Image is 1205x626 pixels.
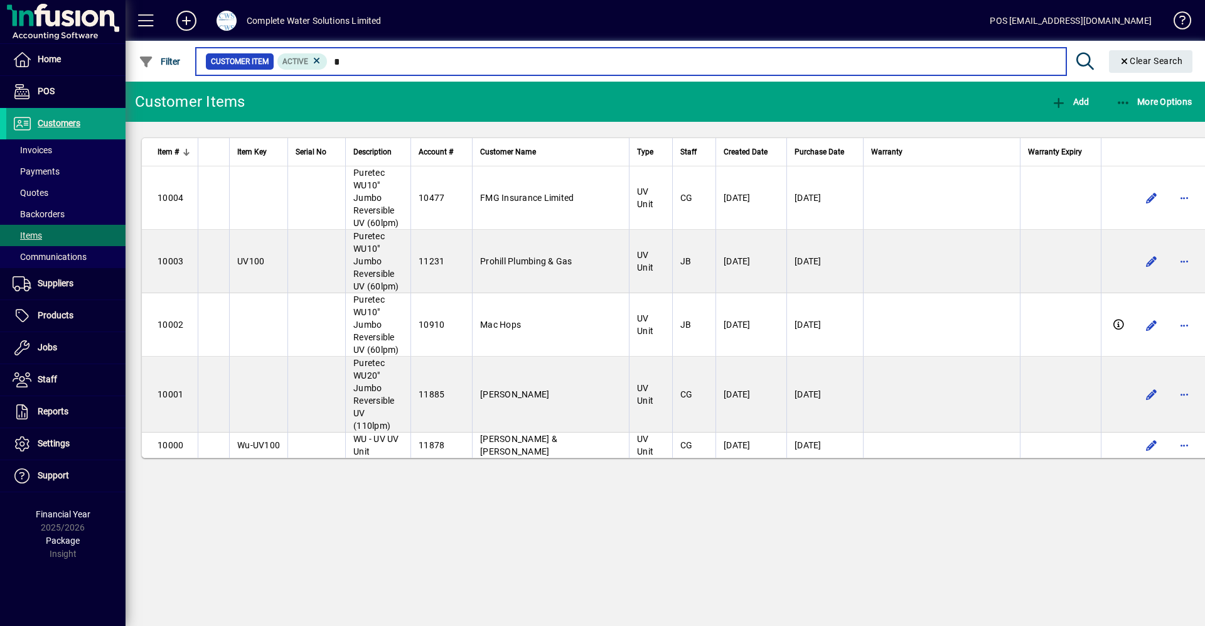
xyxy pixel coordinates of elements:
[480,193,574,203] span: FMG Insurance Limited
[480,145,536,159] span: Customer Name
[715,357,786,433] td: [DATE]
[13,252,87,262] span: Communications
[637,250,653,273] span: UV Unit
[158,440,183,450] span: 10000
[795,145,844,159] span: Purchase Date
[680,440,693,450] span: CG
[1174,188,1194,208] button: More options
[786,166,863,230] td: [DATE]
[680,193,693,203] span: CG
[6,76,126,107] a: POS
[38,406,68,416] span: Reports
[1113,90,1196,113] button: More Options
[237,145,267,159] span: Item Key
[6,300,126,332] a: Products
[277,53,328,70] mat-chip: Activation Status: Active
[680,320,692,330] span: JB
[38,54,61,64] span: Home
[637,434,653,456] span: UV Unit
[6,246,126,267] a: Communications
[715,230,786,293] td: [DATE]
[1164,3,1189,43] a: Knowledge Base
[419,145,464,159] div: Account #
[480,389,549,399] span: [PERSON_NAME]
[419,320,444,330] span: 10910
[1174,384,1194,404] button: More options
[158,145,190,159] div: Item #
[38,86,55,96] span: POS
[419,256,444,266] span: 11231
[6,460,126,492] a: Support
[247,11,382,31] div: Complete Water Solutions Limited
[1109,50,1193,73] button: Clear
[353,294,399,355] span: Puretec WU10" Jumbo Reversible UV (60lpm)
[296,145,338,159] div: Serial No
[158,389,183,399] span: 10001
[1142,384,1162,404] button: Edit
[206,9,247,32] button: Profile
[353,145,392,159] span: Description
[38,374,57,384] span: Staff
[38,310,73,320] span: Products
[786,293,863,357] td: [DATE]
[715,166,786,230] td: [DATE]
[139,57,181,67] span: Filter
[36,509,90,519] span: Financial Year
[13,166,60,176] span: Payments
[1174,251,1194,271] button: More options
[1119,56,1183,66] span: Clear Search
[680,256,692,266] span: JB
[480,256,572,266] span: Prohill Plumbing & Gas
[237,256,264,266] span: UV100
[158,145,179,159] span: Item #
[419,440,444,450] span: 11878
[46,536,80,546] span: Package
[1048,90,1092,113] button: Add
[637,145,665,159] div: Type
[6,139,126,161] a: Invoices
[136,50,184,73] button: Filter
[715,293,786,357] td: [DATE]
[6,44,126,75] a: Home
[990,11,1152,31] div: POS [EMAIL_ADDRESS][DOMAIN_NAME]
[211,55,269,68] span: Customer Item
[158,193,183,203] span: 10004
[786,433,863,458] td: [DATE]
[6,182,126,203] a: Quotes
[158,320,183,330] span: 10002
[6,225,126,246] a: Items
[353,168,399,228] span: Puretec WU10" Jumbo Reversible UV (60lpm)
[282,57,308,66] span: Active
[353,145,403,159] div: Description
[13,230,42,240] span: Items
[715,433,786,458] td: [DATE]
[13,209,65,219] span: Backorders
[38,118,80,128] span: Customers
[871,145,1012,159] div: Warranty
[480,320,521,330] span: Mac Hops
[6,428,126,460] a: Settings
[6,161,126,182] a: Payments
[680,145,708,159] div: Staff
[237,145,280,159] div: Item Key
[419,389,444,399] span: 11885
[353,358,395,431] span: Puretec WU20" Jumbo Reversible UV (110lpm)
[6,268,126,300] a: Suppliers
[1142,251,1162,271] button: Edit
[353,231,399,291] span: Puretec WU10" Jumbo Reversible UV (60lpm)
[871,145,902,159] span: Warranty
[135,92,245,112] div: Customer Items
[795,145,855,159] div: Purchase Date
[680,145,697,159] span: Staff
[1142,188,1162,208] button: Edit
[38,438,70,448] span: Settings
[166,9,206,32] button: Add
[637,383,653,406] span: UV Unit
[296,145,326,159] span: Serial No
[6,396,126,428] a: Reports
[637,145,653,159] span: Type
[786,230,863,293] td: [DATE]
[38,278,73,288] span: Suppliers
[786,357,863,433] td: [DATE]
[38,470,69,480] span: Support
